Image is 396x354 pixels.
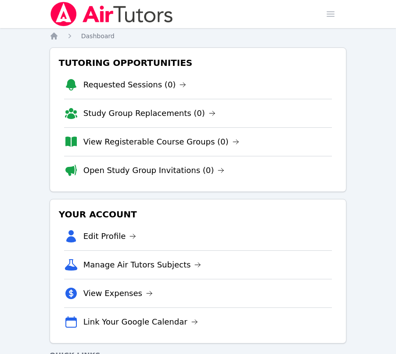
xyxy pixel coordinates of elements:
[50,2,174,26] img: Air Tutors
[57,206,339,222] h3: Your Account
[83,287,153,300] a: View Expenses
[81,33,115,40] span: Dashboard
[83,259,202,271] a: Manage Air Tutors Subjects
[83,107,216,119] a: Study Group Replacements (0)
[50,32,347,40] nav: Breadcrumb
[57,55,339,71] h3: Tutoring Opportunities
[83,136,239,148] a: View Registerable Course Groups (0)
[81,32,115,40] a: Dashboard
[83,316,198,328] a: Link Your Google Calendar
[83,164,225,177] a: Open Study Group Invitations (0)
[83,79,187,91] a: Requested Sessions (0)
[83,230,137,242] a: Edit Profile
